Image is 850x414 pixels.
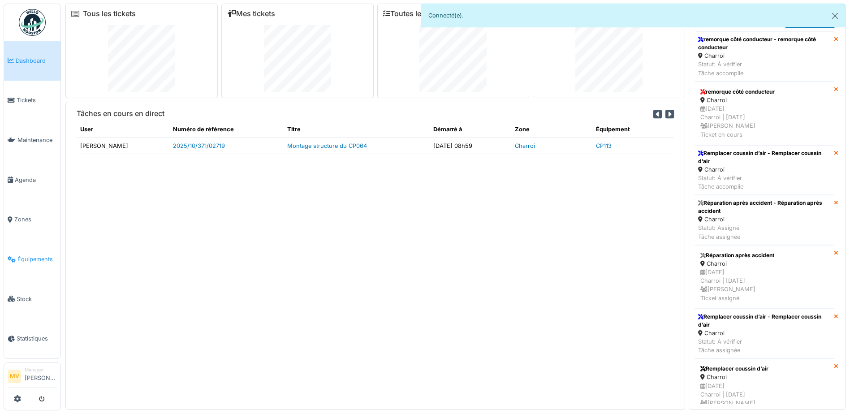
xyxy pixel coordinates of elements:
div: Charroi [698,165,830,174]
a: Tous les tickets [83,9,136,18]
span: Équipements [17,255,57,263]
th: Équipement [592,121,674,138]
a: Réparation après accident Charroi [DATE]Charroi | [DATE] [PERSON_NAME]Ticket assigné [695,245,834,309]
div: Manager [25,367,57,373]
h6: Tâches en cours en direct [77,109,164,118]
th: Zone [511,121,593,138]
a: Mes tickets [227,9,275,18]
a: Statistiques [4,319,60,359]
a: Montage structure du CP064 [287,142,367,149]
a: MV Manager[PERSON_NAME] [8,367,57,388]
a: Réparation après accident - Réparation après accident Charroi Statut: AssignéTâche assignée [695,195,834,245]
li: [PERSON_NAME] [25,367,57,386]
th: Démarré à [430,121,511,138]
div: Réparation après accident [700,251,828,259]
div: Charroi [700,96,828,104]
a: 2025/10/371/02719 [173,142,225,149]
div: Charroi [700,259,828,268]
a: Agenda [4,160,60,200]
span: translation missing: fr.shared.user [80,126,93,133]
div: remorque côté conducteur [700,88,828,96]
img: Badge_color-CXgf-gQk.svg [19,9,46,36]
div: Remplacer coussin d’air - Remplacer coussin d’air [698,149,830,165]
div: Réparation après accident - Réparation après accident [698,199,830,215]
div: remorque côté conducteur - remorque côté conducteur [698,35,830,52]
div: [DATE] Charroi | [DATE] [PERSON_NAME] Ticket en cours [700,104,828,139]
div: Remplacer coussin d’air - Remplacer coussin d’air [698,313,830,329]
span: Tickets [17,96,57,104]
div: Charroi [698,215,830,224]
a: Remplacer coussin d’air - Remplacer coussin d’air Charroi Statut: À vérifierTâche assignée [695,309,834,359]
a: Maintenance [4,120,60,160]
a: CP113 [596,142,612,149]
li: MV [8,370,21,383]
a: Remplacer coussin d’air - Remplacer coussin d’air Charroi Statut: À vérifierTâche accomplie [695,145,834,195]
a: Dashboard [4,41,60,81]
div: Statut: À vérifier Tâche accomplie [698,174,830,191]
td: [PERSON_NAME] [77,138,169,154]
a: Zones [4,200,60,240]
span: Stock [17,295,57,303]
div: Charroi [700,373,828,381]
a: Stock [4,279,60,319]
div: Remplacer coussin d’air [700,365,828,373]
a: Toutes les tâches [383,9,450,18]
a: Tickets [4,81,60,121]
a: remorque côté conducteur Charroi [DATE]Charroi | [DATE] [PERSON_NAME]Ticket en cours [695,82,834,145]
div: [DATE] Charroi | [DATE] [PERSON_NAME] Ticket assigné [700,268,828,302]
button: Close [825,4,845,28]
a: Charroi [515,142,535,149]
div: Charroi [698,52,830,60]
th: Titre [284,121,430,138]
div: Statut: À vérifier Tâche assignée [698,337,830,354]
div: Statut: À vérifier Tâche accomplie [698,60,830,77]
div: Connecté(e). [421,4,846,27]
div: Statut: Assigné Tâche assignée [698,224,830,241]
span: Statistiques [17,334,57,343]
span: Agenda [15,176,57,184]
div: Charroi [698,329,830,337]
span: Zones [14,215,57,224]
span: Maintenance [17,136,57,144]
th: Numéro de référence [169,121,284,138]
td: [DATE] 08h59 [430,138,511,154]
a: remorque côté conducteur - remorque côté conducteur Charroi Statut: À vérifierTâche accomplie [695,31,834,82]
span: Dashboard [16,56,57,65]
a: Équipements [4,239,60,279]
